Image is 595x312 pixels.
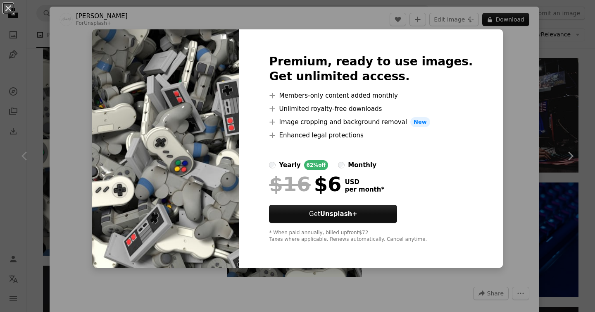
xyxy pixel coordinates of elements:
li: Enhanced legal protections [269,130,473,140]
h2: Premium, ready to use images. Get unlimited access. [269,54,473,84]
input: yearly62%off [269,162,276,168]
span: New [410,117,430,127]
span: $16 [269,173,310,195]
li: Members-only content added monthly [269,91,473,101]
div: * When paid annually, billed upfront $72 Taxes where applicable. Renews automatically. Cancel any... [269,230,473,243]
div: 62% off [304,160,328,170]
span: USD [345,178,384,186]
button: GetUnsplash+ [269,205,397,223]
strong: Unsplash+ [320,210,357,218]
li: Image cropping and background removal [269,117,473,127]
span: per month * [345,186,384,193]
div: monthly [348,160,376,170]
input: monthly [338,162,345,168]
li: Unlimited royalty-free downloads [269,104,473,114]
div: yearly [279,160,300,170]
img: premium_photo-1687854992749-e15cba89631d [92,29,239,268]
div: $6 [269,173,341,195]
